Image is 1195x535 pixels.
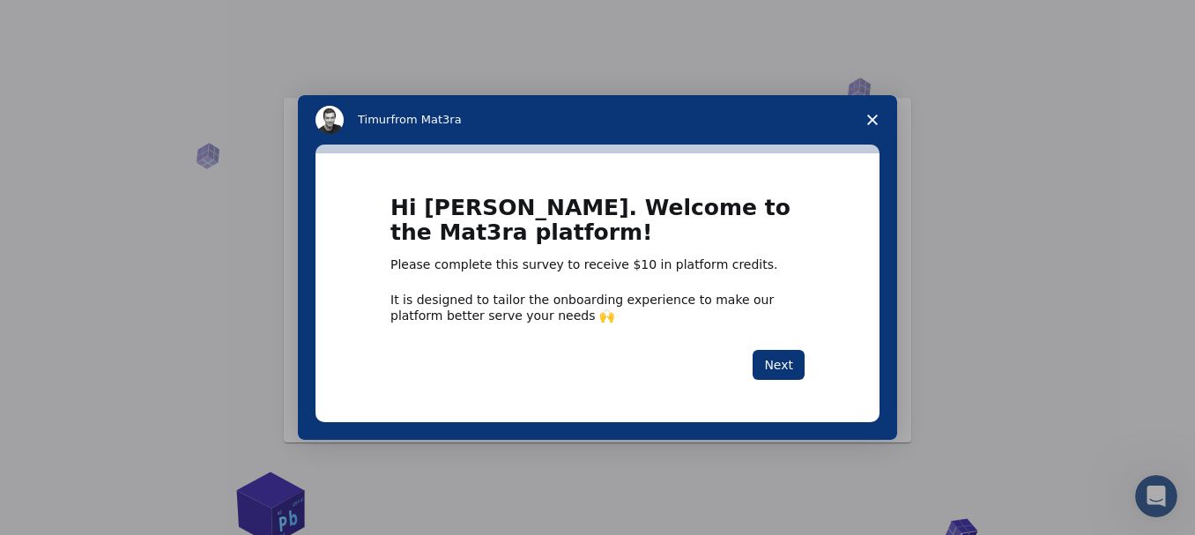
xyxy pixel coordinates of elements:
[35,12,99,28] span: Support
[753,350,805,380] button: Next
[848,95,897,145] span: Close survey
[390,256,805,274] div: Please complete this survey to receive $10 in platform credits.
[315,106,344,134] img: Profile image for Timur
[358,113,390,126] span: Timur
[390,196,805,256] h1: Hi [PERSON_NAME]. Welcome to the Mat3ra platform!
[390,292,805,323] div: It is designed to tailor the onboarding experience to make our platform better serve your needs 🙌
[390,113,461,126] span: from Mat3ra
